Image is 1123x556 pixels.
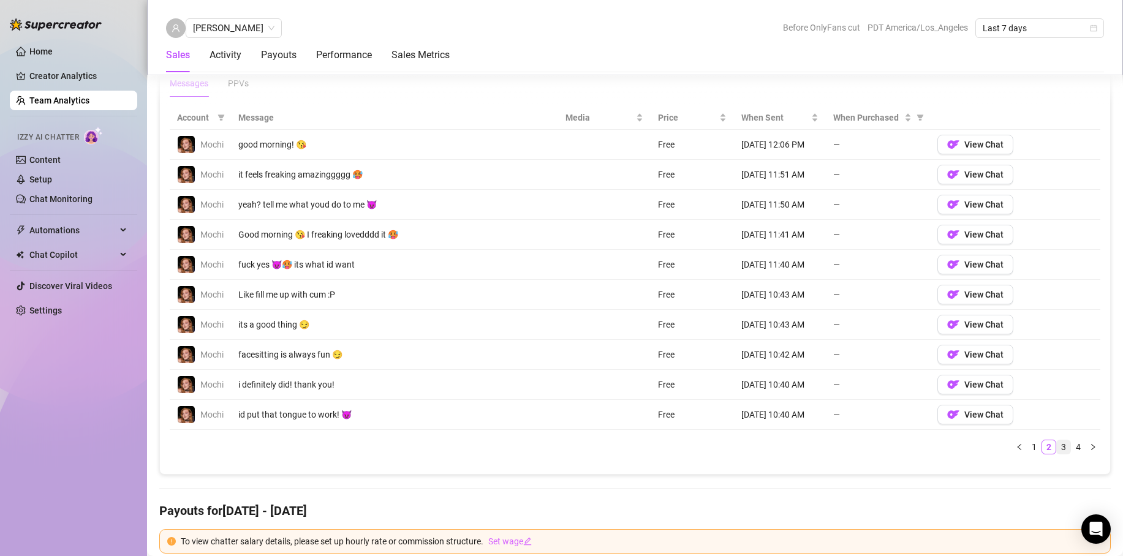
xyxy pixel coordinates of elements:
[826,250,930,280] td: —
[200,410,224,419] span: Mochi
[178,406,195,423] img: Mochi
[734,400,826,430] td: [DATE] 10:40 AM
[937,323,1013,332] a: OFView Chat
[193,19,274,37] span: kourosh sanie
[937,143,1013,152] a: OFView Chat
[166,48,190,62] div: Sales
[826,400,930,430] td: —
[200,320,224,329] span: Mochi
[651,310,735,340] td: Free
[937,315,1013,334] button: OFView Chat
[217,114,225,121] span: filter
[826,370,930,400] td: —
[947,168,959,181] img: OF
[734,160,826,190] td: [DATE] 11:51 AM
[947,408,959,421] img: OF
[1086,440,1100,454] button: right
[914,108,926,127] span: filter
[964,410,1004,419] span: View Chat
[29,47,53,56] a: Home
[29,306,62,315] a: Settings
[238,258,551,271] div: fuck yes 😈🥵 its what id want
[316,48,372,62] div: Performance
[238,138,551,151] div: good morning! 😘
[178,376,195,393] img: Mochi
[937,413,1013,423] a: OFView Chat
[1012,440,1027,454] button: left
[826,310,930,340] td: —
[177,111,213,124] span: Account
[734,130,826,160] td: [DATE] 12:06 PM
[200,140,224,149] span: Mochi
[826,130,930,160] td: —
[172,24,180,32] span: user
[181,535,1103,548] div: To view chatter salary details, please set up hourly rate or commission structure.
[741,111,809,124] span: When Sent
[947,258,959,271] img: OF
[178,226,195,243] img: Mochi
[983,19,1097,37] span: Last 7 days
[238,288,551,301] div: Like fill me up with cum :P
[651,400,735,430] td: Free
[159,502,1111,519] h4: Payouts for [DATE] - [DATE]
[1086,440,1100,454] li: Next Page
[947,198,959,211] img: OF
[16,225,26,235] span: thunderbolt
[1081,514,1111,544] div: Open Intercom Messenger
[215,108,227,127] span: filter
[29,281,112,291] a: Discover Viral Videos
[1016,443,1023,451] span: left
[523,537,532,546] span: edit
[170,77,208,90] div: Messages
[1072,440,1085,454] a: 4
[651,106,735,130] th: Price
[651,220,735,250] td: Free
[947,348,959,361] img: OF
[937,255,1013,274] button: OFView Chat
[651,280,735,310] td: Free
[1042,440,1056,454] a: 2
[1012,440,1027,454] li: Previous Page
[10,18,102,31] img: logo-BBDzfeDw.svg
[210,48,241,62] div: Activity
[200,350,224,359] span: Mochi
[964,140,1004,149] span: View Chat
[1056,440,1071,454] li: 3
[917,114,924,121] span: filter
[565,111,633,124] span: Media
[937,203,1013,212] a: OFView Chat
[826,106,930,130] th: When Purchased
[947,378,959,391] img: OF
[651,250,735,280] td: Free
[238,168,551,181] div: it feels freaking amazinggggg 🥵
[29,194,93,204] a: Chat Monitoring
[964,290,1004,299] span: View Chat
[937,165,1013,184] button: OFView Chat
[29,220,116,240] span: Automations
[178,136,195,153] img: Mochi
[200,230,224,239] span: Mochi
[200,380,224,389] span: Mochi
[228,77,249,90] div: PPVs
[178,346,195,363] img: Mochi
[937,375,1013,394] button: OFView Chat
[937,285,1013,304] button: OFView Chat
[937,173,1013,182] a: OFView Chat
[783,18,860,37] span: Before OnlyFans cut
[178,256,195,273] img: Mochi
[1057,440,1070,454] a: 3
[1027,440,1042,454] li: 1
[29,66,127,86] a: Creator Analytics
[231,106,558,130] th: Message
[261,48,297,62] div: Payouts
[178,196,195,213] img: Mochi
[937,195,1013,214] button: OFView Chat
[964,230,1004,239] span: View Chat
[651,160,735,190] td: Free
[167,537,176,546] span: exclamation-circle
[964,170,1004,179] span: View Chat
[833,111,902,124] span: When Purchased
[178,316,195,333] img: Mochi
[200,200,224,209] span: Mochi
[178,166,195,183] img: Mochi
